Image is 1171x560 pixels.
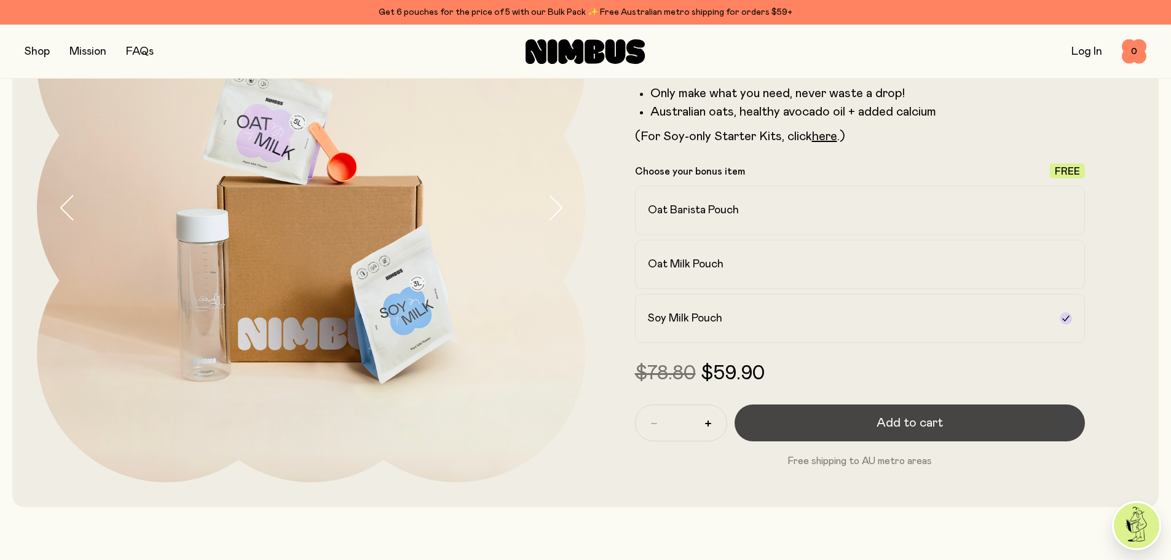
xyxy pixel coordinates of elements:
span: Free [1055,167,1080,176]
button: 0 [1122,39,1146,64]
div: Get 6 pouches for the price of 5 with our Bulk Pack ✨ Free Australian metro shipping for orders $59+ [25,5,1146,20]
span: $78.80 [635,364,696,384]
li: Australian oats, healthy avocado oil + added calcium [650,105,1086,119]
h2: Oat Milk Pouch [648,257,723,272]
a: Log In [1071,46,1102,57]
img: agent [1114,503,1159,548]
span: $59.90 [701,364,765,384]
li: Only make what you need, never waste a drop! [650,86,1086,101]
p: Choose your bonus item [635,165,745,178]
a: FAQs [126,46,154,57]
h2: Soy Milk Pouch [648,311,722,326]
p: (For Soy-only Starter Kits, click .) [635,129,1086,144]
a: here [812,130,837,143]
h2: Oat Barista Pouch [648,203,739,218]
span: Add to cart [877,414,943,432]
p: Free shipping to AU metro areas [635,454,1086,468]
button: Add to cart [735,404,1086,441]
a: Mission [69,46,106,57]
